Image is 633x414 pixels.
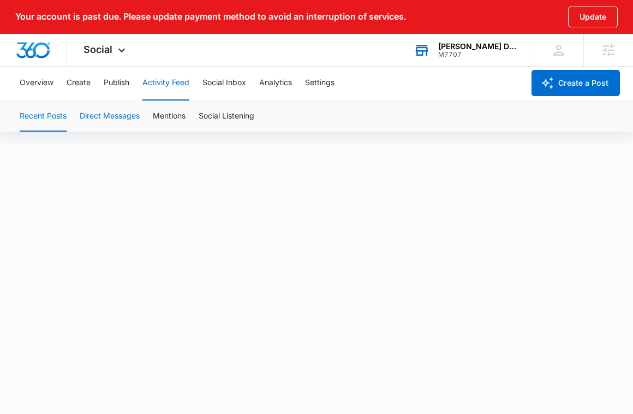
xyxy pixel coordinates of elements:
[153,101,186,132] button: Mentions
[568,7,618,27] button: Update
[80,101,140,132] button: Direct Messages
[67,34,145,66] div: Social
[305,66,335,100] button: Settings
[532,70,620,96] button: Create a Post
[142,66,189,100] button: Activity Feed
[20,66,53,100] button: Overview
[83,44,112,55] span: Social
[438,42,518,51] div: account name
[67,66,91,100] button: Create
[20,101,67,132] button: Recent Posts
[15,11,406,22] p: Your account is past due. Please update payment method to avoid an interruption of services.
[202,66,246,100] button: Social Inbox
[259,66,292,100] button: Analytics
[438,51,518,58] div: account id
[104,66,129,100] button: Publish
[199,101,254,132] button: Social Listening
